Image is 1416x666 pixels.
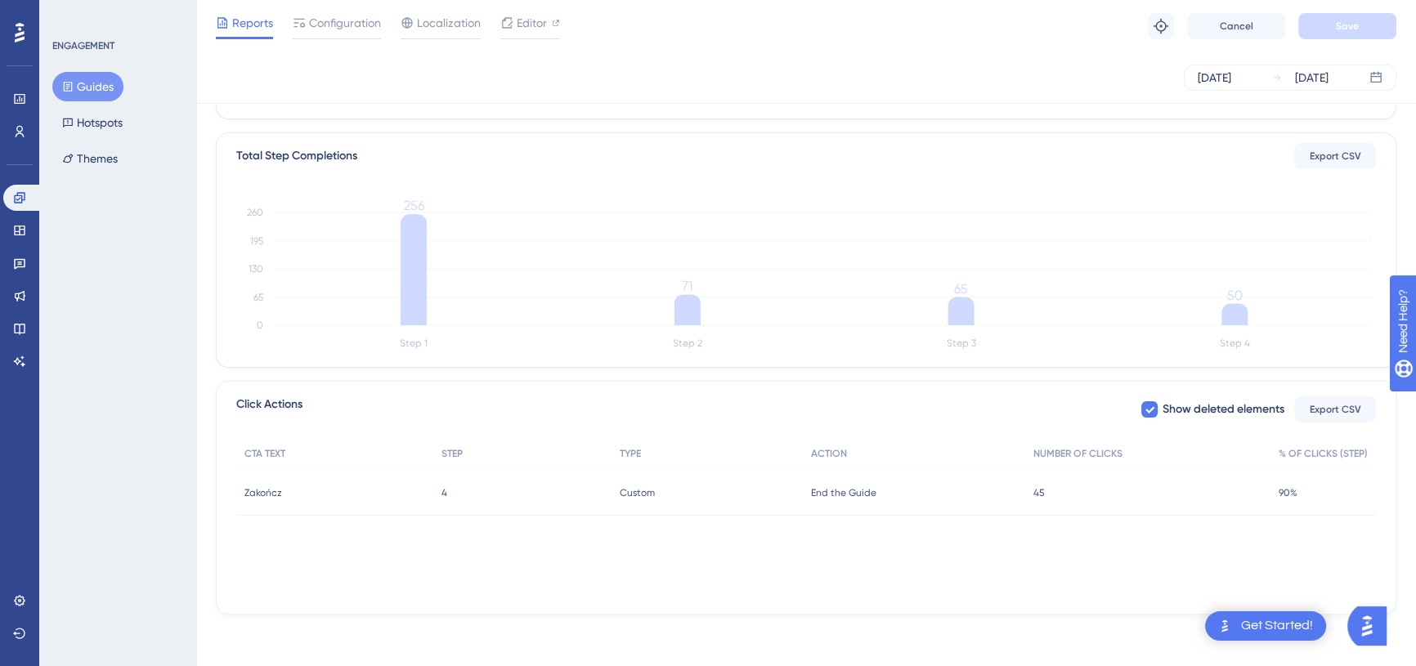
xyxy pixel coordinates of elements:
[52,108,132,137] button: Hotspots
[441,447,463,460] span: STEP
[620,486,655,499] span: Custom
[232,13,273,33] span: Reports
[244,486,282,499] span: Zakończ
[1347,601,1396,650] iframe: UserGuiding AI Assistant Launcher
[247,207,263,218] tspan: 260
[1205,611,1326,641] div: Open Get Started! checklist
[1336,20,1359,33] span: Save
[52,39,114,52] div: ENGAGEMENT
[673,337,702,349] tspan: Step 2
[236,146,357,166] div: Total Step Completions
[1310,150,1361,163] span: Export CSV
[1295,68,1329,87] div: [DATE]
[52,144,128,173] button: Themes
[1310,403,1361,416] span: Export CSV
[1294,143,1376,169] button: Export CSV
[38,4,102,24] span: Need Help?
[1215,616,1235,636] img: launcher-image-alternative-text
[1033,447,1122,460] span: NUMBER OF CLICKS
[417,13,481,33] span: Localization
[1187,13,1285,39] button: Cancel
[441,486,447,499] span: 4
[1227,287,1243,302] tspan: 50
[811,447,847,460] span: ACTION
[1163,400,1284,419] span: Show deleted elements
[52,72,123,101] button: Guides
[309,13,381,33] span: Configuration
[249,263,263,275] tspan: 130
[1033,486,1045,499] span: 45
[1298,13,1396,39] button: Save
[1220,20,1253,33] span: Cancel
[811,486,876,499] span: End the Guide
[1279,486,1297,499] span: 90%
[954,281,968,297] tspan: 65
[620,447,641,460] span: TYPE
[253,292,263,303] tspan: 65
[682,278,692,293] tspan: 71
[1294,396,1376,422] button: Export CSV
[517,13,547,33] span: Editor
[250,235,263,247] tspan: 195
[236,395,302,424] span: Click Actions
[1241,617,1313,635] div: Get Started!
[244,447,285,460] span: CTA TEXT
[947,337,976,349] tspan: Step 3
[1198,68,1231,87] div: [DATE]
[257,320,263,331] tspan: 0
[400,337,428,349] tspan: Step 1
[404,198,424,213] tspan: 256
[1279,447,1368,460] span: % OF CLICKS (STEP)
[1220,337,1250,349] tspan: Step 4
